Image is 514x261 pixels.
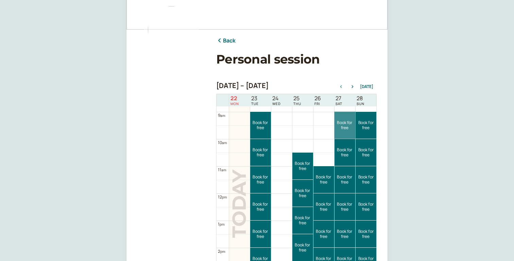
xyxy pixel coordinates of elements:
[250,175,271,185] span: Book for free
[292,215,313,225] span: Book for free
[218,248,225,255] div: 2
[313,175,334,185] span: Book for free
[293,102,301,106] span: THU
[356,202,377,212] span: Book for free
[222,195,227,199] span: pm
[251,95,259,102] span: 23
[292,243,313,253] span: Book for free
[218,112,225,119] div: 9
[272,102,281,106] span: WED
[230,95,239,102] span: 22
[220,249,225,254] span: pm
[355,94,366,106] a: September 28, 2025
[335,147,355,157] span: Book for free
[216,82,269,90] h2: [DATE] – [DATE]
[220,222,224,227] span: pm
[292,161,313,171] span: Book for free
[229,94,240,106] a: September 22, 2025
[272,95,281,102] span: 24
[356,147,377,157] span: Book for free
[250,229,271,239] span: Book for free
[313,94,322,106] a: September 26, 2025
[314,102,321,106] span: FRI
[336,95,342,102] span: 27
[356,175,377,185] span: Book for free
[218,194,227,200] div: 12
[220,113,225,118] span: am
[360,84,373,89] button: [DATE]
[335,229,355,239] span: Book for free
[335,175,355,185] span: Book for free
[357,95,364,102] span: 28
[221,168,226,172] span: am
[335,202,355,212] span: Book for free
[218,139,227,146] div: 10
[250,147,271,157] span: Book for free
[356,229,377,239] span: Book for free
[356,120,377,130] span: Book for free
[216,36,236,45] a: Back
[251,102,259,106] span: TUE
[292,188,313,198] span: Book for free
[313,202,334,212] span: Book for free
[357,102,364,106] span: SUN
[336,102,342,106] span: SAT
[292,94,303,106] a: September 25, 2025
[271,94,282,106] a: September 24, 2025
[313,229,334,239] span: Book for free
[218,221,225,227] div: 1
[218,167,226,173] div: 11
[293,95,301,102] span: 25
[250,120,271,130] span: Book for free
[250,202,271,212] span: Book for free
[334,94,344,106] a: September 27, 2025
[250,94,260,106] a: September 23, 2025
[314,95,321,102] span: 26
[216,52,377,67] h1: Personal session
[230,102,239,106] span: MON
[222,140,227,145] span: am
